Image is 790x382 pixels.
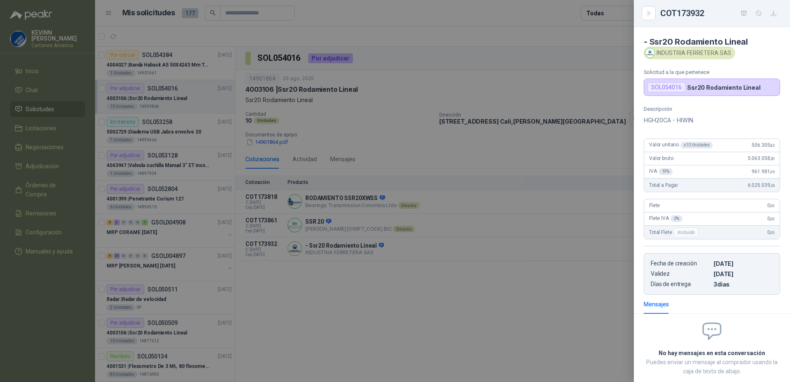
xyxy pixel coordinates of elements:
[660,7,780,20] div: COT173932
[767,216,775,222] span: 0
[770,230,775,235] span: ,00
[752,142,775,148] span: 506.305
[649,182,678,188] span: Total a Pagar
[770,170,775,174] span: ,06
[770,143,775,148] span: ,82
[649,168,673,175] span: IVA
[770,217,775,221] span: ,00
[767,203,775,208] span: 0
[651,270,710,277] p: Validez
[649,203,660,208] span: Flete
[748,182,775,188] span: 6.025.039
[644,300,669,309] div: Mensajes
[651,260,710,267] p: Fecha de creación
[649,215,683,222] span: Flete IVA
[770,156,775,161] span: ,20
[644,358,780,376] p: Puedes enviar un mensaje al comprador usando la caja de texto de abajo.
[644,8,654,18] button: Close
[714,270,773,277] p: [DATE]
[644,115,780,125] p: HGH20CA - HIWIN
[767,229,775,235] span: 0
[644,47,735,59] div: INDUSTRIA FERRETERA SAS
[649,142,713,148] span: Valor unitario
[748,155,775,161] span: 5.063.058
[649,155,673,161] span: Valor bruto
[651,281,710,288] p: Días de entrega
[671,215,683,222] div: 0 %
[649,227,700,237] span: Total Flete
[644,69,780,75] p: Solicitud a la que pertenece
[752,169,775,174] span: 961.981
[644,106,780,112] p: Descripción
[645,48,654,57] img: Company Logo
[659,168,673,175] div: 19 %
[673,227,698,237] div: Incluido
[687,84,761,91] p: Ssr20 Rodamiento Lineal
[647,82,685,92] div: SOL054016
[714,281,773,288] p: 3 dias
[770,203,775,208] span: ,00
[770,183,775,188] span: ,26
[644,349,780,358] h2: No hay mensajes en esta conversación
[681,142,713,148] div: x 10 Unidades
[644,37,780,47] h4: - Ssr20 Rodamiento Lineal
[714,260,773,267] p: [DATE]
